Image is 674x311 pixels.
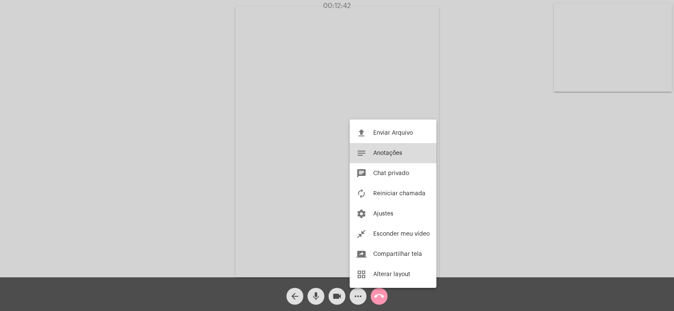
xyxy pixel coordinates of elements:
[373,231,430,237] span: Esconder meu vídeo
[373,211,393,217] span: Ajustes
[356,189,366,199] mat-icon: autorenew
[373,170,409,176] span: Chat privado
[356,168,366,178] mat-icon: chat
[356,148,366,158] mat-icon: notes
[356,209,366,219] mat-icon: settings
[373,251,422,257] span: Compartilhar tela
[356,249,366,259] mat-icon: screen_share
[356,229,366,239] mat-icon: close_fullscreen
[356,269,366,279] mat-icon: grid_view
[373,150,402,156] span: Anotações
[373,271,410,277] span: Alterar layout
[356,128,366,138] mat-icon: file_upload
[373,191,425,197] span: Reiniciar chamada
[373,130,413,136] span: Enviar Arquivo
